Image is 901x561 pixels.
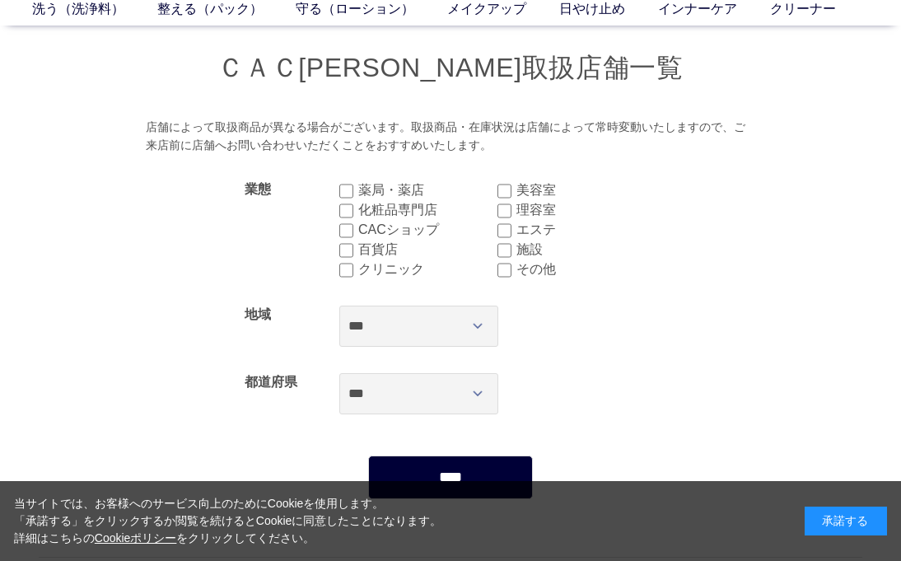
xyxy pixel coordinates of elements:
[245,375,297,389] label: 都道府県
[245,182,271,196] label: 業態
[516,180,656,200] label: 美容室
[95,531,177,545] a: Cookieポリシー
[516,200,656,220] label: 理容室
[516,240,656,259] label: 施設
[358,259,497,279] label: クリニック
[516,220,656,240] label: エステ
[39,50,862,86] h1: ＣＡＣ[PERSON_NAME]取扱店舗一覧
[358,240,497,259] label: 百貨店
[805,507,887,535] div: 承諾する
[358,180,497,200] label: 薬局・薬店
[14,495,442,547] div: 当サイトでは、お客様へのサービス向上のためにCookieを使用します。 「承諾する」をクリックするか閲覧を続けるとCookieに同意したことになります。 詳細はこちらの をクリックしてください。
[516,259,656,279] label: その他
[358,200,497,220] label: 化粧品専門店
[358,220,497,240] label: CACショップ
[146,119,756,154] div: 店舗によって取扱商品が異なる場合がございます。取扱商品・在庫状況は店舗によって常時変動いたしますので、ご来店前に店舗へお問い合わせいただくことをおすすめいたします。
[245,307,271,321] label: 地域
